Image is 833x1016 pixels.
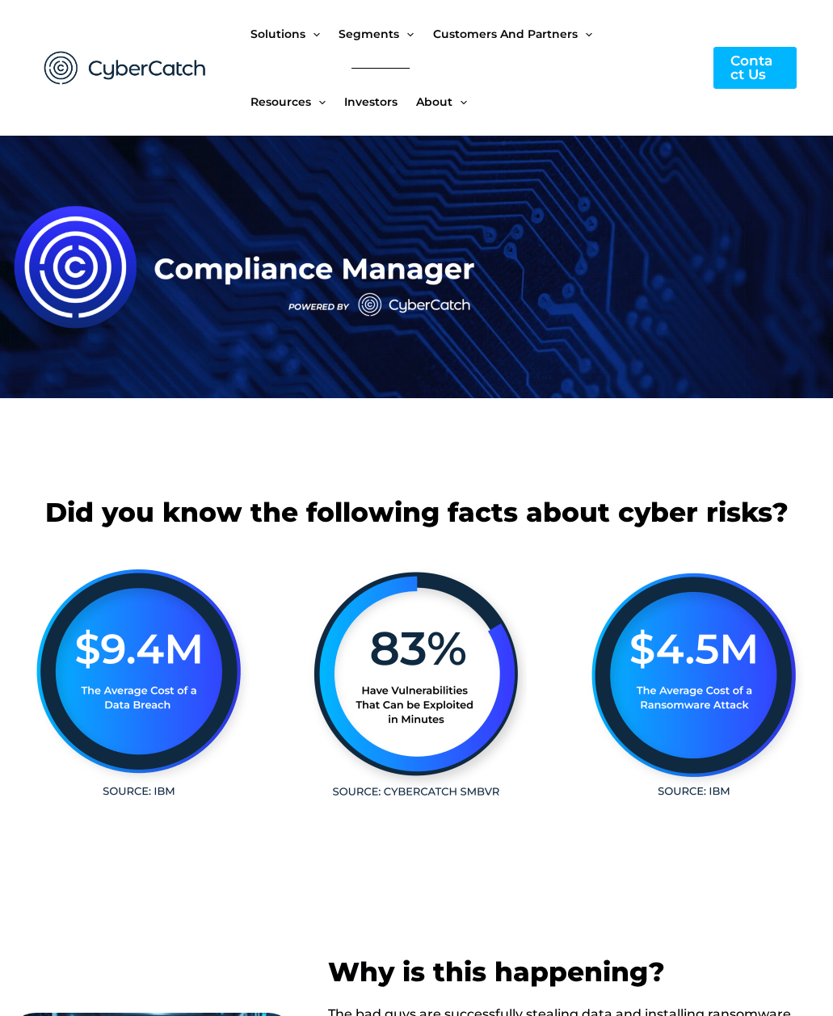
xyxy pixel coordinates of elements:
span: Resources [250,68,311,136]
h2: Did you know the following facts about cyber risks? [8,495,825,530]
img: CyberCatch [28,35,222,102]
span: Menu Toggle [452,68,467,136]
span: Menu Toggle [311,68,326,136]
span: Investors [344,68,398,136]
span: About [416,68,452,136]
a: Contact Us [713,47,797,89]
h4: Why is this happening? [328,956,819,989]
a: Investors [344,68,416,136]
